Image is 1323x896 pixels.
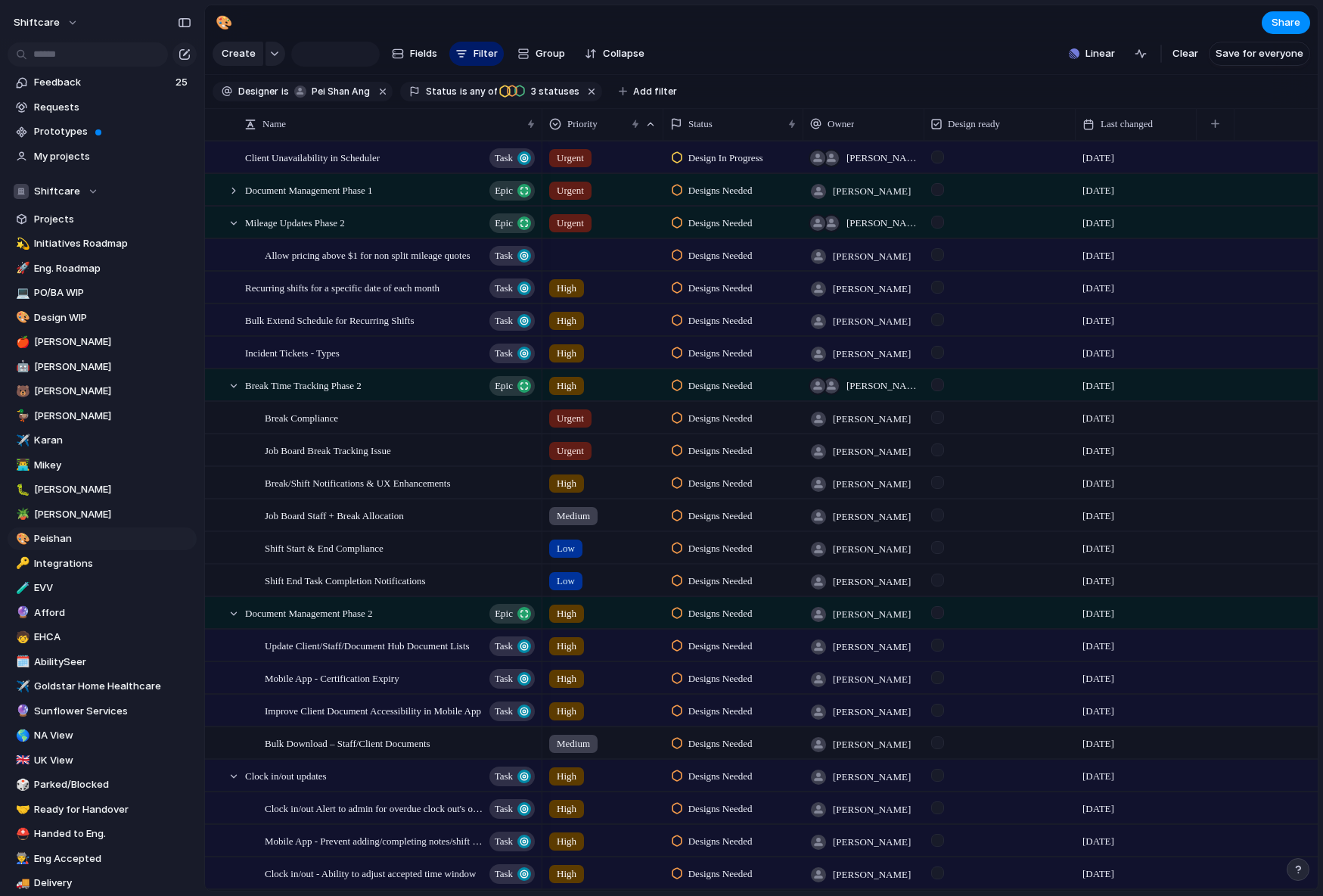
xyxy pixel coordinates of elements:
[489,864,535,884] button: Task
[688,606,753,621] span: Designs Needed
[14,433,29,448] button: ✈️
[557,281,576,296] span: High
[312,85,370,98] span: Pei Shan Ang
[557,183,584,198] span: Urgent
[510,42,573,66] button: Group
[8,749,197,772] div: 🇬🇧UK View
[14,236,29,251] button: 💫
[14,802,29,817] button: 🤝
[265,246,471,263] span: Allow pricing above $1 for non split mileage quotes
[688,117,713,132] span: Status
[688,313,753,328] span: Designs Needed
[948,117,1000,132] span: Design ready
[16,604,26,621] div: 🔮
[265,474,451,491] span: Break/Shift Notifications & UX Enhancements
[245,181,373,198] span: Document Management Phase 1
[8,232,197,255] div: 💫Initiatives Roadmap
[14,655,29,670] button: 🗓️
[495,863,513,885] span: Task
[489,669,535,689] button: Task
[8,208,197,231] a: Projects
[846,151,918,166] span: [PERSON_NAME] , [PERSON_NAME]
[34,359,191,375] span: [PERSON_NAME]
[489,344,535,363] button: Task
[526,86,539,97] span: 3
[34,630,191,645] span: EHCA
[16,776,26,794] div: 🎲
[16,530,26,548] div: 🎨
[8,552,197,575] div: 🔑Integrations
[8,872,197,894] div: 🚚Delivery
[16,727,26,745] div: 🌎
[34,777,191,792] span: Parked/Blocked
[495,213,513,234] span: Epic
[489,636,535,656] button: Task
[1082,411,1114,426] span: [DATE]
[238,85,278,98] span: Designer
[489,246,535,266] button: Task
[14,359,29,375] button: 🤖
[688,541,753,556] span: Designs Needed
[262,117,286,132] span: Name
[536,46,565,61] span: Group
[8,180,197,203] button: Shiftcare
[245,604,373,621] span: Document Management Phase 2
[8,527,197,550] a: 🎨Peishan
[265,539,384,556] span: Shift Start & End Compliance
[498,83,582,100] button: 3 statuses
[34,482,191,497] span: [PERSON_NAME]
[8,602,197,624] div: 🔮Afford
[557,378,576,394] span: High
[8,257,197,280] a: 🚀Eng. Roadmap
[14,605,29,621] button: 🔮
[833,444,911,459] span: [PERSON_NAME]
[265,506,404,524] span: Job Board Staff + Break Allocation
[34,458,191,473] span: Mikey
[1063,42,1121,65] button: Linear
[1216,46,1303,61] span: Save for everyone
[557,346,576,361] span: High
[8,429,197,452] a: ✈️Karan
[688,183,753,198] span: Designs Needed
[16,875,26,892] div: 🚚
[34,728,191,743] span: NA View
[8,454,197,477] a: 👨‍💻Mikey
[8,577,197,599] a: 🧪EVV
[489,213,535,233] button: Epic
[688,411,753,426] span: Designs Needed
[688,574,753,589] span: Designs Needed
[1082,151,1114,166] span: [DATE]
[1082,574,1114,589] span: [DATE]
[833,509,911,524] span: [PERSON_NAME]
[34,409,191,424] span: [PERSON_NAME]
[8,306,197,329] a: 🎨Design WIP
[16,260,26,277] div: 🚀
[495,148,513,169] span: Task
[8,798,197,821] a: 🤝Ready for Handover
[16,432,26,450] div: ✈️
[489,148,535,168] button: Task
[14,876,29,891] button: 🚚
[265,636,470,654] span: Update Client/Staff/Document Hub Document Lists
[8,700,197,723] a: 🔮Sunflower Services
[34,236,191,251] span: Initiatives Roadmap
[833,282,911,297] span: [PERSON_NAME]
[495,375,513,397] span: Epic
[8,405,197,428] div: 🦆[PERSON_NAME]
[290,83,373,100] button: Pei Shan Ang
[8,478,197,501] div: 🐛[PERSON_NAME]
[16,407,26,425] div: 🦆
[16,481,26,499] div: 🐛
[8,331,197,353] a: 🍎[PERSON_NAME]
[8,823,197,845] div: ⛑️Handed to Eng.
[8,380,197,403] div: 🐻[PERSON_NAME]
[14,261,29,276] button: 🚀
[489,311,535,331] button: Task
[8,773,197,796] a: 🎲Parked/Blocked
[8,282,197,304] div: 💻PO/BA WIP
[16,678,26,695] div: ✈️
[16,456,26,474] div: 👨‍💻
